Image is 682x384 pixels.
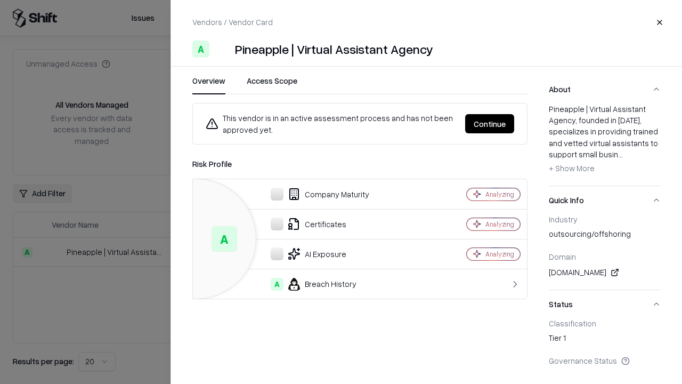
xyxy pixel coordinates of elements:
div: Governance Status [549,356,661,365]
div: Classification [549,318,661,328]
div: Analyzing [485,220,514,229]
div: outsourcing/offshoring [549,228,661,243]
div: Industry [549,214,661,224]
div: Quick Info [549,214,661,290]
div: A [271,278,283,291]
div: Risk Profile [192,157,527,170]
div: Company Maturity [201,188,429,201]
div: [DOMAIN_NAME] [549,266,661,279]
span: + Show More [549,163,595,173]
button: Continue [465,114,514,133]
div: Pineapple | Virtual Assistant Agency [235,41,433,58]
span: ... [618,149,623,159]
div: Pineapple | Virtual Assistant Agency, founded in [DATE], specializes in providing trained and vet... [549,103,661,177]
div: Domain [549,252,661,261]
button: + Show More [549,160,595,177]
p: Vendors / Vendor Card [192,17,273,28]
div: Certificates [201,218,429,230]
div: A [192,41,209,58]
button: Overview [192,75,225,94]
button: Access Scope [247,75,297,94]
div: Tier 1 [549,332,661,347]
div: AI Exposure [201,247,429,260]
div: A [212,226,237,252]
div: About [549,103,661,186]
button: Status [549,290,661,318]
div: Analyzing [485,190,514,199]
button: Quick Info [549,186,661,214]
div: Breach History [201,278,429,291]
div: Analyzing [485,250,514,259]
div: This vendor is in an active assessment process and has not been approved yet. [206,112,457,135]
img: Pineapple | Virtual Assistant Agency [214,41,231,58]
button: About [549,75,661,103]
